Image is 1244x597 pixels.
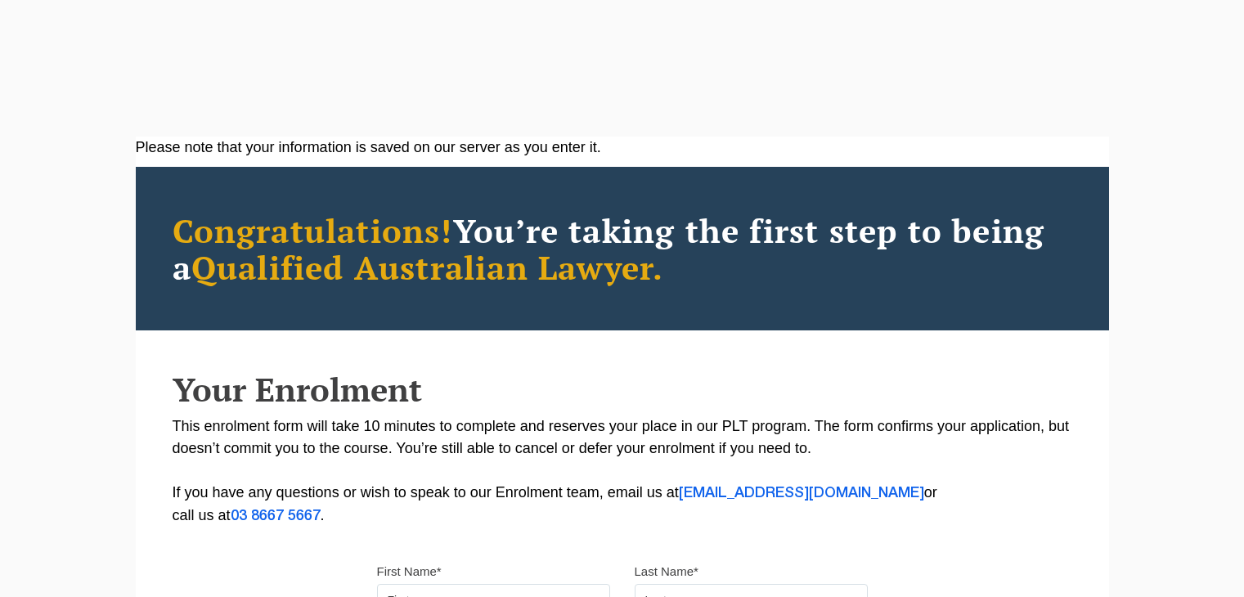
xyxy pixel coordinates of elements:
[173,212,1072,285] h2: You’re taking the first step to being a
[173,371,1072,407] h2: Your Enrolment
[173,415,1072,527] p: This enrolment form will take 10 minutes to complete and reserves your place in our PLT program. ...
[377,563,442,580] label: First Name*
[136,137,1109,159] div: Please note that your information is saved on our server as you enter it.
[635,563,698,580] label: Last Name*
[191,245,664,289] span: Qualified Australian Lawyer.
[679,487,924,500] a: [EMAIL_ADDRESS][DOMAIN_NAME]
[173,209,453,252] span: Congratulations!
[231,509,321,523] a: 03 8667 5667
